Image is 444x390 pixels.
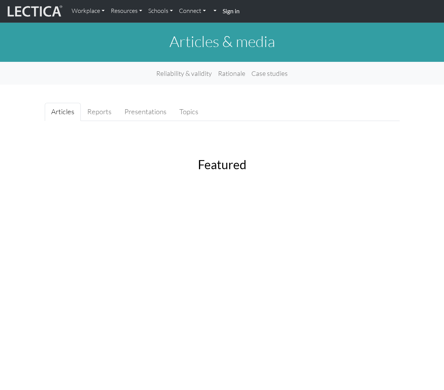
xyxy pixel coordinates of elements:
[145,3,176,19] a: Schools
[176,3,209,19] a: Connect
[118,103,173,121] a: Presentations
[6,4,63,19] img: lecticalive
[248,65,291,82] a: Case studies
[215,65,248,82] a: Rationale
[45,32,400,50] h1: Articles & media
[173,103,205,121] a: Topics
[220,3,243,19] a: Sign in
[153,65,215,82] a: Reliability & validity
[223,7,240,14] strong: Sign in
[79,157,366,172] h2: Featured
[69,3,108,19] a: Workplace
[45,103,81,121] a: Articles
[81,103,118,121] a: Reports
[108,3,145,19] a: Resources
